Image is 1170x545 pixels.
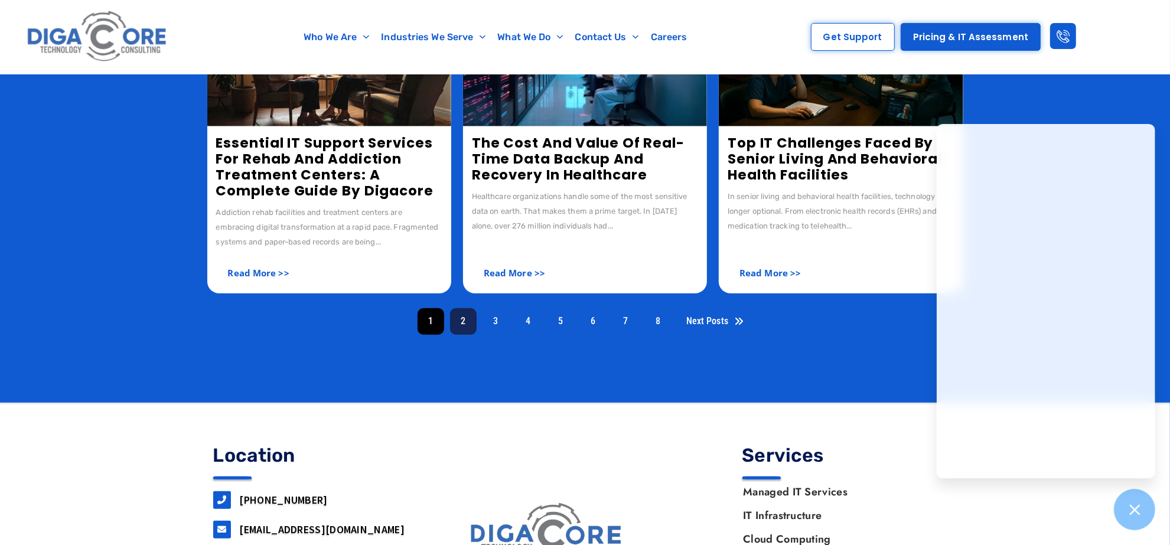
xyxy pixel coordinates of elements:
[24,6,171,68] img: Digacore logo 1
[213,446,428,465] h4: Location
[811,23,895,51] a: Get Support
[483,308,509,335] a: 3
[728,189,954,233] div: In senior living and behavioral health facilities, technology is no longer optional. From electro...
[491,24,569,51] a: What We Do
[731,480,957,504] a: Managed IT Services
[728,261,813,285] a: Read More >>
[240,523,405,536] a: [EMAIL_ADDRESS][DOMAIN_NAME]
[677,308,752,335] a: Next Posts
[472,261,557,285] a: Read More >>
[298,24,375,51] a: Who We Are
[913,32,1028,41] span: Pricing & IT Assessment
[569,24,645,51] a: Contact Us
[229,24,761,51] nav: Menu
[216,133,434,200] a: Essential IT Support Services for Rehab and Addiction Treatment Centers: A Complete Guide by Diga...
[547,308,574,335] a: 5
[728,133,942,184] a: Top IT Challenges Faced by Senior Living and Behavioral Health Facilities
[418,308,444,335] span: 1
[472,133,685,184] a: The Cost and Value of Real-Time Data Backup and Recovery in Healthcare
[580,308,607,335] a: 6
[742,446,957,465] h4: Services
[823,32,882,41] span: Get Support
[612,308,639,335] a: 7
[515,308,542,335] a: 4
[731,504,957,527] a: IT Infrastructure
[216,261,301,285] a: Read More >>
[213,491,231,509] a: 732-646-5725
[213,521,231,539] a: support@digacore.com
[937,124,1155,478] iframe: Chatgenie Messenger
[240,493,328,507] a: [PHONE_NUMBER]
[645,308,672,335] a: 8
[450,308,477,335] a: 2
[216,205,442,249] div: Addiction rehab facilities and treatment centers are embracing digital transformation at a rapid ...
[472,189,698,233] div: Healthcare organizations handle some of the most sensitive data on earth. That makes them a prime...
[645,24,693,51] a: Careers
[901,23,1041,51] a: Pricing & IT Assessment
[375,24,491,51] a: Industries We Serve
